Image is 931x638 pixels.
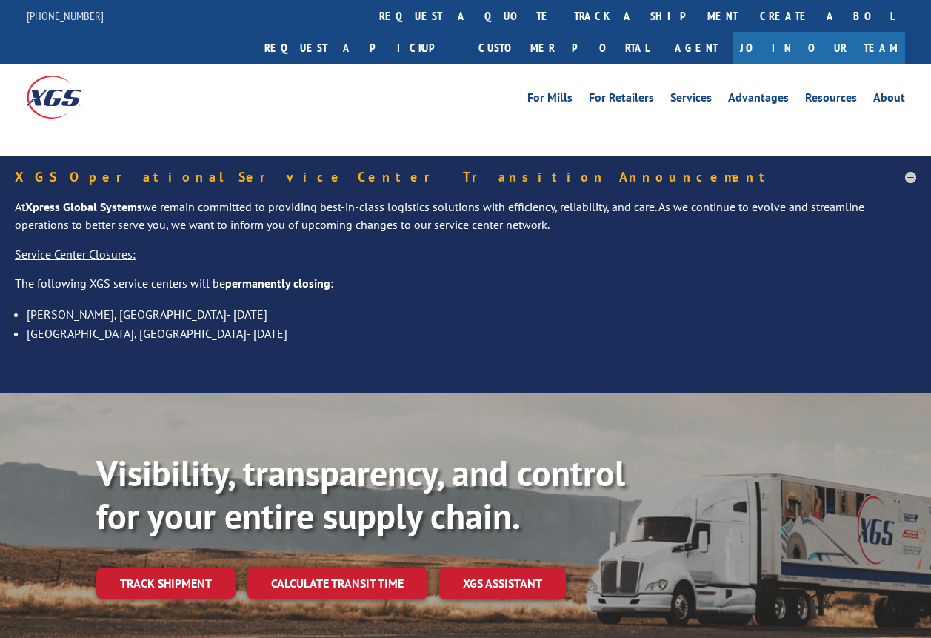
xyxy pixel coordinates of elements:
h5: XGS Operational Service Center Transition Announcement [15,170,916,184]
a: Customer Portal [467,32,660,64]
a: Advantages [728,92,789,108]
a: Request a pickup [253,32,467,64]
a: Resources [805,92,857,108]
a: Track shipment [96,568,236,599]
u: Service Center Closures: [15,247,136,262]
a: For Mills [527,92,573,108]
a: For Retailers [589,92,654,108]
p: At we remain committed to providing best-in-class logistics solutions with efficiency, reliabilit... [15,199,916,246]
a: Join Our Team [733,32,905,64]
a: About [873,92,905,108]
a: XGS ASSISTANT [439,568,566,599]
b: Visibility, transparency, and control for your entire supply chain. [96,450,625,539]
strong: Xpress Global Systems [25,199,142,214]
strong: permanently closing [225,276,330,290]
li: [PERSON_NAME], [GEOGRAPHIC_DATA]- [DATE] [27,305,916,324]
a: Services [670,92,712,108]
a: Agent [660,32,733,64]
li: [GEOGRAPHIC_DATA], [GEOGRAPHIC_DATA]- [DATE] [27,324,916,343]
a: [PHONE_NUMBER] [27,8,104,23]
p: The following XGS service centers will be : [15,275,916,305]
a: Calculate transit time [247,568,427,599]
